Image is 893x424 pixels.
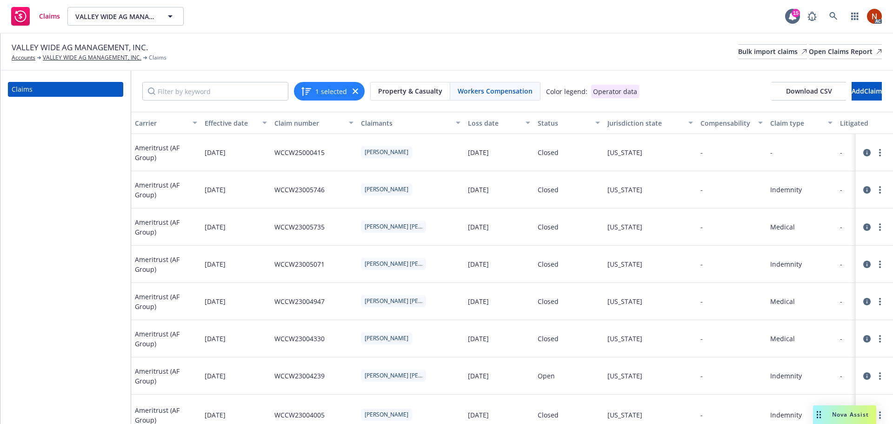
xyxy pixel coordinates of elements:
div: [DATE] [468,222,489,232]
div: - [840,334,842,343]
div: - [840,296,842,306]
div: Closed [538,296,559,306]
div: WCCW23004330 [274,334,325,343]
a: Accounts [12,54,35,62]
button: Status [534,112,604,134]
div: Closed [538,148,559,157]
div: [DATE] [468,410,489,420]
div: - [840,371,842,381]
div: Indemnity [770,259,802,269]
span: Workers Compensation [458,86,533,96]
span: Nova Assist [832,411,869,418]
input: Filter by keyword [142,82,288,101]
span: VALLEY WIDE AG MANAGEMENT, INC. [75,12,156,21]
span: [PERSON_NAME] [365,185,408,194]
div: Indemnity [770,371,802,381]
div: - [700,259,703,269]
span: Ameritrust (AF Group) [135,329,197,349]
span: [DATE] [205,222,226,232]
div: Effective date [205,118,257,128]
div: [US_STATE] [607,148,642,157]
div: [US_STATE] [607,259,642,269]
div: [US_STATE] [607,410,642,420]
div: Jurisdiction state [607,118,683,128]
span: Ameritrust (AF Group) [135,143,197,162]
button: Compensability [697,112,766,134]
a: more [874,259,886,270]
span: [DATE] [205,259,226,269]
div: 15 [792,9,800,17]
div: [US_STATE] [607,222,642,232]
a: more [874,410,886,421]
div: [DATE] [468,185,489,195]
a: more [874,184,886,195]
div: [US_STATE] [607,334,642,343]
div: - [700,296,703,306]
div: - [770,148,773,157]
button: 1 selected [300,86,347,97]
a: Switch app [846,7,864,26]
a: more [874,222,886,233]
span: Ameritrust (AF Group) [135,255,197,274]
img: photo [867,9,882,24]
button: Download CSV [772,82,846,101]
div: Closed [538,222,559,232]
div: - [700,334,703,343]
span: VALLEY WIDE AG MANAGEMENT, INC. [12,41,148,54]
button: Carrier [131,112,201,134]
div: Operator data [591,85,639,98]
span: [DATE] [205,334,226,343]
div: Claim number [274,118,343,128]
span: Add Claim [852,87,882,95]
div: Medical [770,222,795,232]
button: VALLEY WIDE AG MANAGEMENT, INC. [67,7,184,26]
a: more [874,370,886,382]
a: Open Claims Report [809,44,882,59]
div: [DATE] [468,259,489,269]
div: - [700,148,703,157]
div: Drag to move [813,405,825,424]
a: Report a Bug [803,7,821,26]
div: Closed [538,334,559,343]
span: Property & Casualty [378,86,442,96]
span: [PERSON_NAME] [PERSON_NAME] [365,260,422,268]
div: Litigated [840,118,892,128]
button: Loss date [464,112,534,134]
div: WCCW23004005 [274,410,325,420]
button: Effective date [201,112,271,134]
span: [PERSON_NAME] [PERSON_NAME] [365,297,422,305]
span: Ameritrust (AF Group) [135,180,197,200]
span: Claims [39,13,60,20]
div: Medical [770,334,795,343]
span: [PERSON_NAME] [365,148,408,156]
button: Jurisdiction state [604,112,697,134]
span: Claims [149,54,167,62]
a: more [874,296,886,307]
span: [DATE] [205,185,226,195]
div: Open [538,371,555,381]
div: WCCW23004947 [274,296,325,306]
div: Closed [538,185,559,195]
a: VALLEY WIDE AG MANAGEMENT, INC. [43,54,141,62]
div: Claimants [361,118,450,128]
a: Bulk import claims [738,44,807,59]
div: Carrier [135,118,187,128]
span: [PERSON_NAME] [PERSON_NAME] [365,222,422,231]
div: [DATE] [468,296,489,306]
div: - [700,371,703,381]
div: - [840,222,842,232]
div: Claims [12,82,33,97]
span: [DATE] [205,148,226,157]
div: WCCW23004239 [274,371,325,381]
div: Open Claims Report [809,45,882,59]
button: Claim number [271,112,357,134]
div: - [700,410,703,420]
span: Ameritrust (AF Group) [135,217,197,237]
div: [DATE] [468,148,489,157]
div: [US_STATE] [607,185,642,195]
div: Medical [770,296,795,306]
a: more [874,333,886,344]
div: [US_STATE] [607,371,642,381]
div: Compensability [700,118,753,128]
